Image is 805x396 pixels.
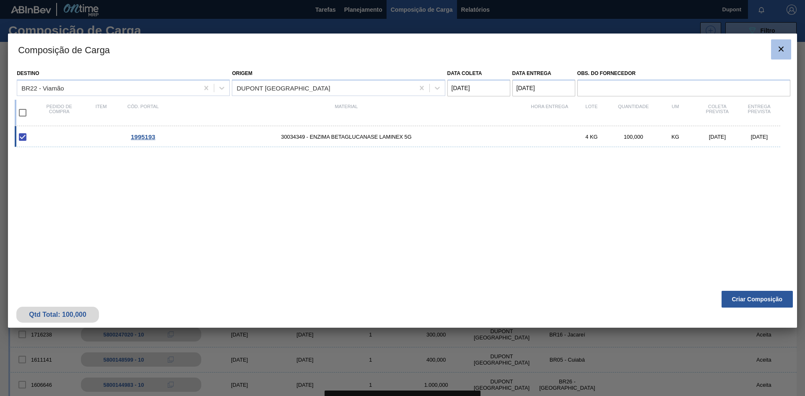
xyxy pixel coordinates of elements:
span: 1995193 [131,133,155,140]
label: Data coleta [447,70,482,76]
label: Destino [17,70,39,76]
div: 100,000 [613,134,654,140]
div: Pedido de compra [38,104,80,122]
label: Data entrega [512,70,551,76]
div: Ir para o Pedido [122,133,164,140]
input: dd/mm/yyyy [447,80,510,96]
label: Obs. do Fornecedor [577,67,790,80]
div: Lote [571,104,613,122]
label: Origem [232,70,252,76]
div: Cód. Portal [122,104,164,122]
div: KG [654,134,696,140]
div: Entrega Prevista [738,104,780,122]
span: 30034349 - ENZIMA BETAGLUCANASE LAMINEX 5G [164,134,529,140]
div: Quantidade [613,104,654,122]
h3: Composição de Carga [8,34,797,65]
div: Coleta Prevista [696,104,738,122]
div: Material [164,104,529,122]
div: [DATE] [738,134,780,140]
div: UM [654,104,696,122]
div: [DATE] [696,134,738,140]
div: BR22 - Viamão [21,84,64,91]
div: 4 KG [571,134,613,140]
div: Qtd Total: 100,000 [23,311,93,318]
div: Hora Entrega [529,104,571,122]
button: Criar Composição [722,291,793,308]
div: Item [80,104,122,122]
input: dd/mm/yyyy [512,80,575,96]
div: DUPONT [GEOGRAPHIC_DATA] [236,84,330,91]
